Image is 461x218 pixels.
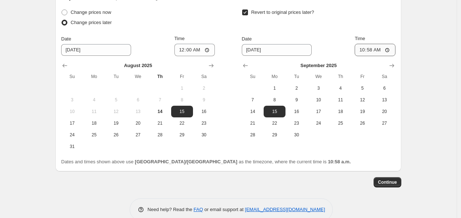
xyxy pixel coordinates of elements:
span: 30 [196,132,212,138]
b: [GEOGRAPHIC_DATA]/[GEOGRAPHIC_DATA] [135,159,237,164]
button: Monday September 1 2025 [264,82,285,94]
button: Tuesday August 19 2025 [105,117,127,129]
button: Saturday August 16 2025 [193,106,215,117]
span: 15 [174,109,190,114]
button: Sunday August 31 2025 [61,141,83,152]
button: Thursday August 28 2025 [149,129,171,141]
span: 9 [288,97,304,103]
span: 19 [108,120,124,126]
span: 27 [377,120,393,126]
span: 8 [174,97,190,103]
button: Saturday September 13 2025 [374,94,395,106]
span: 23 [288,120,304,126]
button: Tuesday August 26 2025 [105,129,127,141]
button: Thursday September 18 2025 [330,106,351,117]
span: 7 [152,97,168,103]
span: Sa [377,74,393,79]
span: 13 [130,109,146,114]
span: Sa [196,74,212,79]
button: Wednesday August 13 2025 [127,106,149,117]
span: 27 [130,132,146,138]
span: Th [152,74,168,79]
button: Saturday September 6 2025 [374,82,395,94]
span: 20 [377,109,393,114]
span: 29 [174,132,190,138]
span: 1 [174,85,190,91]
button: Saturday August 23 2025 [193,117,215,129]
button: Wednesday August 27 2025 [127,129,149,141]
span: Revert to original prices later? [251,9,314,15]
span: 22 [174,120,190,126]
span: Date [61,36,71,42]
button: Show next month, October 2025 [387,61,397,71]
button: Continue [374,177,401,187]
button: Tuesday September 9 2025 [285,94,307,106]
button: Thursday September 11 2025 [330,94,351,106]
span: 16 [288,109,304,114]
span: 12 [354,97,370,103]
button: Sunday September 21 2025 [242,117,264,129]
button: Friday August 8 2025 [171,94,193,106]
button: Tuesday August 5 2025 [105,94,127,106]
span: 26 [354,120,370,126]
button: Sunday August 3 2025 [61,94,83,106]
span: 4 [86,97,102,103]
button: Wednesday September 10 2025 [308,94,330,106]
span: 10 [64,109,80,114]
button: Monday August 4 2025 [83,94,105,106]
button: Sunday September 14 2025 [242,106,264,117]
span: 5 [354,85,370,91]
button: Friday September 12 2025 [351,94,373,106]
button: Sunday September 28 2025 [242,129,264,141]
span: 14 [152,109,168,114]
input: 8/14/2025 [61,44,131,56]
span: 23 [196,120,212,126]
span: 9 [196,97,212,103]
span: 14 [245,109,261,114]
button: Show previous month, August 2025 [240,61,251,71]
th: Friday [351,71,373,82]
span: 20 [130,120,146,126]
button: Saturday September 27 2025 [374,117,395,129]
a: FAQ [194,207,203,212]
th: Wednesday [127,71,149,82]
button: Saturday September 20 2025 [374,106,395,117]
button: Monday September 29 2025 [264,129,285,141]
button: Thursday August 7 2025 [149,94,171,106]
span: 17 [64,120,80,126]
button: Sunday August 17 2025 [61,117,83,129]
span: Continue [378,179,397,185]
span: 2 [288,85,304,91]
th: Saturday [374,71,395,82]
span: 12 [108,109,124,114]
span: 28 [245,132,261,138]
span: 25 [332,120,348,126]
span: Time [355,36,365,41]
th: Tuesday [105,71,127,82]
span: 21 [152,120,168,126]
button: Thursday August 21 2025 [149,117,171,129]
span: 31 [64,144,80,149]
span: 19 [354,109,370,114]
span: 18 [332,109,348,114]
button: Thursday September 25 2025 [330,117,351,129]
th: Friday [171,71,193,82]
button: Wednesday September 24 2025 [308,117,330,129]
input: 12:00 [355,44,395,56]
button: Wednesday August 6 2025 [127,94,149,106]
span: Change prices later [71,20,112,25]
button: Saturday August 9 2025 [193,94,215,106]
span: 25 [86,132,102,138]
button: Show next month, September 2025 [206,61,216,71]
th: Monday [83,71,105,82]
th: Sunday [242,71,264,82]
span: 4 [332,85,348,91]
span: We [130,74,146,79]
span: We [311,74,327,79]
button: Thursday September 4 2025 [330,82,351,94]
button: Friday August 22 2025 [171,117,193,129]
span: Mo [86,74,102,79]
button: Wednesday September 3 2025 [308,82,330,94]
button: Friday August 1 2025 [171,82,193,94]
button: Saturday August 2 2025 [193,82,215,94]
